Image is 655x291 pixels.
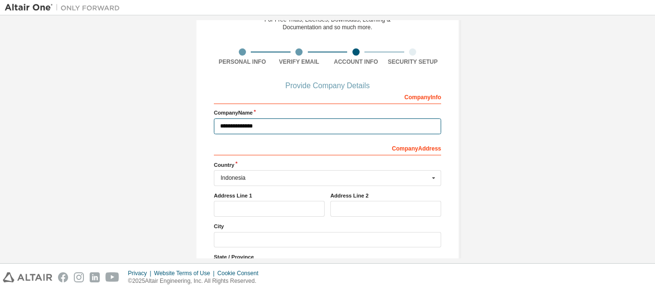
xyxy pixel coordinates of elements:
div: Company Address [214,140,441,155]
img: linkedin.svg [90,272,100,282]
div: Company Info [214,89,441,104]
div: Indonesia [221,175,429,181]
label: Country [214,161,441,169]
div: Security Setup [385,58,442,66]
label: Company Name [214,109,441,116]
div: Website Terms of Use [154,269,217,277]
p: © 2025 Altair Engineering, Inc. All Rights Reserved. [128,277,264,285]
label: City [214,222,441,230]
label: Address Line 1 [214,192,325,199]
div: Account Info [327,58,385,66]
img: youtube.svg [105,272,119,282]
div: Personal Info [214,58,271,66]
div: Provide Company Details [214,83,441,89]
label: Address Line 2 [330,192,441,199]
img: facebook.svg [58,272,68,282]
div: Privacy [128,269,154,277]
img: altair_logo.svg [3,272,52,282]
div: Cookie Consent [217,269,264,277]
div: Verify Email [271,58,328,66]
img: Altair One [5,3,125,12]
img: instagram.svg [74,272,84,282]
label: State / Province [214,253,441,261]
div: For Free Trials, Licenses, Downloads, Learning & Documentation and so much more. [265,16,391,31]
